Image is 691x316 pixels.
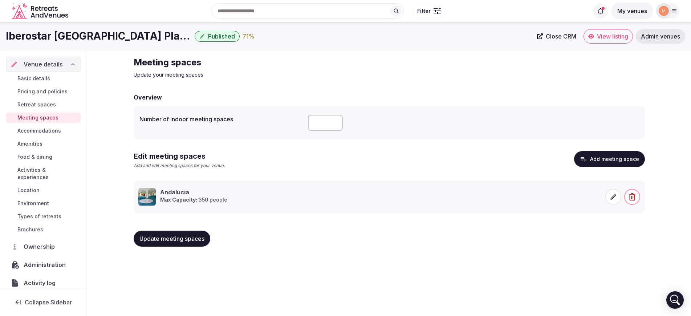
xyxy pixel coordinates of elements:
a: Activity log [6,275,81,291]
span: Published [208,33,235,40]
span: Types of retreats [17,213,61,220]
a: Amenities [6,139,81,149]
span: Amenities [17,140,42,147]
span: Ownership [24,242,58,251]
a: Admin venues [636,29,685,44]
a: Food & dining [6,152,81,162]
span: Pricing and policies [17,88,68,95]
h3: Andalucia [160,188,227,196]
a: Location [6,185,81,195]
span: Collapse Sidebar [25,299,72,306]
a: Meeting spaces [6,113,81,123]
span: Update meeting spaces [139,235,204,242]
a: Types of retreats [6,211,81,222]
span: Admin venues [641,33,680,40]
p: Update your meeting spaces [134,71,378,78]
span: Basic details [17,75,50,82]
a: Activities & experiences [6,165,81,182]
span: Venue details [24,60,63,69]
a: Close CRM [533,29,581,44]
p: 350 people [160,196,227,203]
button: 71% [243,32,255,41]
a: Ownership [6,239,81,254]
span: Accommodations [17,127,61,134]
span: Close CRM [546,33,576,40]
a: Pricing and policies [6,86,81,97]
a: Accommodations [6,126,81,136]
span: Filter [417,7,431,15]
h1: Iberostar [GEOGRAPHIC_DATA] Playa [6,29,192,43]
a: View listing [584,29,633,44]
a: Retreat spaces [6,100,81,110]
span: View listing [597,33,628,40]
h2: Overview [134,93,162,102]
h2: Meeting spaces [134,57,378,68]
div: Open Intercom Messenger [666,291,684,309]
img: marina [659,6,669,16]
button: My venues [611,3,653,19]
h2: Edit meeting spaces [134,151,225,161]
strong: Max Capacity: [160,197,197,203]
a: Basic details [6,73,81,84]
span: Food & dining [17,153,52,161]
span: Brochures [17,226,43,233]
span: Environment [17,200,49,207]
div: 71 % [243,32,255,41]
button: Collapse Sidebar [6,294,81,310]
button: Published [195,31,240,42]
span: Activity log [24,279,58,287]
a: Environment [6,198,81,208]
span: Administration [24,260,69,269]
span: Retreat spaces [17,101,56,108]
img: Andalucia [138,188,156,206]
p: Add and edit meeting spaces for your venue. [134,163,225,169]
a: My venues [611,7,653,15]
button: Filter [412,4,446,18]
span: Meeting spaces [17,114,58,121]
a: Brochures [6,224,81,235]
span: Location [17,187,40,194]
label: Number of indoor meeting spaces [139,116,302,122]
button: Update meeting spaces [134,231,210,247]
button: Add meeting space [574,151,645,167]
a: Administration [6,257,81,272]
span: Activities & experiences [17,166,78,181]
a: Visit the homepage [12,3,70,19]
svg: Retreats and Venues company logo [12,3,70,19]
